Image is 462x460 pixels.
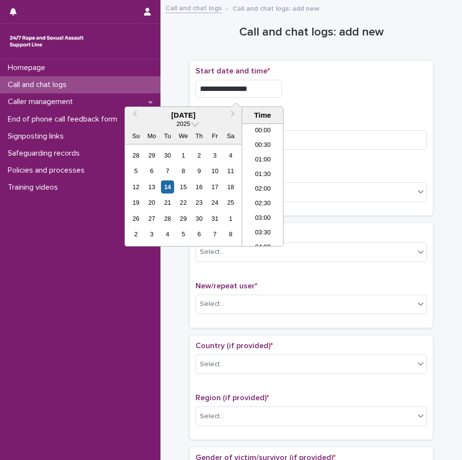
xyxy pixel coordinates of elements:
button: Next Month [226,108,242,124]
div: Choose Monday, November 3rd, 2025 [145,228,158,241]
p: Training videos [4,183,66,192]
p: Call and chat logs [4,80,74,89]
span: New/repeat user [195,282,257,290]
p: Policies and processes [4,166,92,175]
div: Choose Monday, October 27th, 2025 [145,212,158,225]
li: 03:30 [242,226,284,241]
div: Choose Wednesday, October 1st, 2025 [177,149,190,162]
span: Region (if provided) [195,394,269,402]
li: 01:00 [242,153,284,168]
div: Choose Saturday, November 1st, 2025 [224,212,237,225]
div: Choose Thursday, October 16th, 2025 [193,180,206,194]
div: Mo [145,129,158,142]
li: 03:00 [242,212,284,226]
a: Call and chat logs [165,2,222,13]
div: [DATE] [125,111,242,120]
div: Choose Monday, October 6th, 2025 [145,164,158,177]
div: Choose Thursday, November 6th, 2025 [193,228,206,241]
div: Choose Sunday, October 5th, 2025 [129,164,142,177]
div: Choose Monday, October 13th, 2025 [145,180,158,194]
div: Choose Thursday, October 23rd, 2025 [193,196,206,209]
p: Call and chat logs: add new [232,2,320,13]
li: 02:00 [242,182,284,197]
p: Safeguarding records [4,149,88,158]
div: Choose Wednesday, November 5th, 2025 [177,228,190,241]
div: month 2025-10 [128,147,238,242]
p: Signposting links [4,132,71,141]
div: Choose Tuesday, October 14th, 2025 [161,180,174,194]
div: Choose Tuesday, October 21st, 2025 [161,196,174,209]
div: Choose Saturday, November 8th, 2025 [224,228,237,241]
li: 00:00 [242,124,284,139]
div: Choose Thursday, October 2nd, 2025 [193,149,206,162]
div: Choose Sunday, October 19th, 2025 [129,196,142,209]
div: Choose Saturday, October 25th, 2025 [224,196,237,209]
div: Choose Wednesday, October 15th, 2025 [177,180,190,194]
div: Choose Sunday, September 28th, 2025 [129,149,142,162]
button: Previous Month [126,108,142,124]
span: Start date and time [195,67,270,75]
div: Th [193,129,206,142]
span: 2025 [177,120,190,127]
div: Choose Friday, November 7th, 2025 [208,228,221,241]
li: 02:30 [242,197,284,212]
div: Tu [161,129,174,142]
img: rhQMoQhaT3yELyF149Cw [8,32,86,51]
div: Choose Wednesday, October 8th, 2025 [177,164,190,177]
div: Choose Saturday, October 11th, 2025 [224,164,237,177]
div: Choose Monday, October 20th, 2025 [145,196,158,209]
p: Caller management [4,97,81,106]
div: Choose Friday, October 31st, 2025 [208,212,221,225]
div: Choose Wednesday, October 29th, 2025 [177,212,190,225]
div: Choose Friday, October 17th, 2025 [208,180,221,194]
div: Select... [200,411,224,422]
li: 01:30 [242,168,284,182]
div: Choose Friday, October 10th, 2025 [208,164,221,177]
p: Homepage [4,63,53,72]
div: Sa [224,129,237,142]
li: 04:00 [242,241,284,255]
p: End of phone call feedback form [4,115,125,124]
h1: Call and chat logs: add new [190,25,433,39]
div: Choose Sunday, October 12th, 2025 [129,180,142,194]
div: Select... [200,359,224,370]
div: Fr [208,129,221,142]
div: Choose Tuesday, November 4th, 2025 [161,228,174,241]
li: 00:30 [242,139,284,153]
div: Choose Thursday, October 30th, 2025 [193,212,206,225]
div: Time [245,111,281,120]
span: Country (if provided) [195,342,273,350]
div: Choose Monday, September 29th, 2025 [145,149,158,162]
div: Choose Sunday, October 26th, 2025 [129,212,142,225]
div: We [177,129,190,142]
div: Choose Sunday, November 2nd, 2025 [129,228,142,241]
div: Choose Wednesday, October 22nd, 2025 [177,196,190,209]
div: Choose Tuesday, October 28th, 2025 [161,212,174,225]
div: Choose Tuesday, September 30th, 2025 [161,149,174,162]
div: Choose Friday, October 24th, 2025 [208,196,221,209]
div: Choose Thursday, October 9th, 2025 [193,164,206,177]
div: Choose Saturday, October 4th, 2025 [224,149,237,162]
div: Choose Tuesday, October 7th, 2025 [161,164,174,177]
div: Select... [200,247,224,257]
div: Choose Saturday, October 18th, 2025 [224,180,237,194]
div: Choose Friday, October 3rd, 2025 [208,149,221,162]
div: Select... [200,299,224,309]
div: Su [129,129,142,142]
